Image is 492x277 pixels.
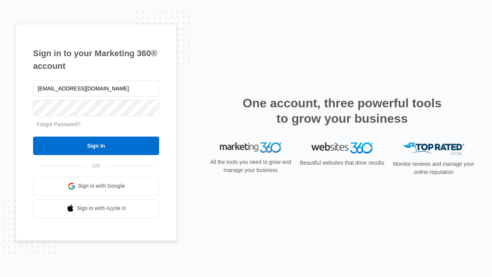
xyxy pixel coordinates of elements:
[208,158,294,174] p: All the tools you need to grow and manage your business
[33,199,159,218] a: Sign in with Apple Id
[33,80,159,97] input: Email
[37,121,81,127] a: Forgot Password?
[299,159,385,167] p: Beautiful websites that drive results
[240,95,444,126] h2: One account, three powerful tools to grow your business
[220,142,281,153] img: Marketing 360
[78,182,125,190] span: Sign in with Google
[87,162,106,170] span: OR
[33,47,159,72] h1: Sign in to your Marketing 360® account
[33,177,159,195] a: Sign in with Google
[33,137,159,155] input: Sign In
[77,204,126,212] span: Sign in with Apple Id
[403,142,464,155] img: Top Rated Local
[391,160,477,176] p: Monitor reviews and manage your online reputation
[311,142,373,154] img: Websites 360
